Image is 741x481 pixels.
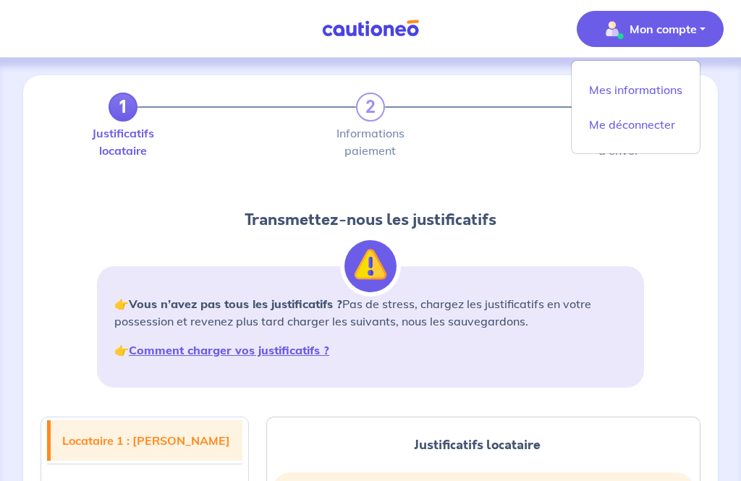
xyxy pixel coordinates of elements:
label: Informations paiement [356,127,385,156]
strong: Vous n’avez pas tous les justificatifs ? [129,297,342,311]
p: 👉 [114,341,627,359]
label: Justificatifs locataire [109,127,137,156]
p: Mon compte [630,20,697,38]
a: 1 [109,93,137,122]
img: Cautioneo [316,20,425,38]
button: illu_account_valid_menu.svgMon compte [577,11,724,47]
img: illu_alert.svg [344,240,397,292]
span: Justificatifs locataire [414,435,541,454]
img: illu_account_valid_menu.svg [601,17,624,41]
p: 👉 Pas de stress, chargez les justificatifs en votre possession et revenez plus tard charger les s... [114,295,627,330]
a: Comment charger vos justificatifs ? [129,343,329,357]
label: Confirmation d'envoi [604,127,632,156]
a: Mes informations [577,78,694,101]
a: Me déconnecter [577,113,694,136]
h2: Transmettez-nous les justificatifs [97,208,644,231]
div: illu_account_valid_menu.svgMon compte [571,60,700,154]
a: Locataire 1 : [PERSON_NAME] [51,420,242,461]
